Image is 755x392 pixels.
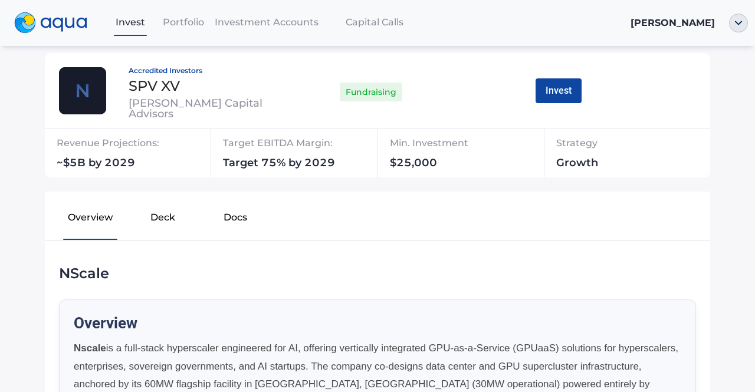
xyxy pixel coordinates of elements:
[74,342,106,354] strong: Nscale
[129,79,288,93] div: SPV XV
[127,201,199,239] button: Deck
[57,157,220,173] div: ~$5B by 2029
[59,67,106,114] img: thamesville
[74,314,681,332] h2: Overview
[390,157,534,173] div: $25,000
[54,201,127,239] button: Overview
[536,78,582,103] button: Invest
[390,134,534,157] div: Min. Investment
[210,10,323,34] a: Investment Accounts
[104,10,157,34] a: Invest
[199,201,271,239] button: Docs
[59,264,696,283] div: NScale
[157,10,210,34] a: Portfolio
[116,17,145,28] span: Invest
[340,80,402,104] div: Fundraising
[215,17,319,28] span: Investment Accounts
[556,134,658,157] div: Strategy
[556,157,658,173] div: Growth
[7,9,104,37] a: logo
[129,98,288,119] div: [PERSON_NAME] Capital Advisors
[163,17,204,28] span: Portfolio
[57,134,220,157] div: Revenue Projections:
[71,35,93,47] a: Fund
[223,134,386,157] div: Target EBITDA Margin:
[223,157,386,173] div: Target 75% by 2029
[14,12,87,34] img: logo
[346,17,403,28] span: Capital Calls
[729,14,748,32] img: ellipse
[323,10,426,34] a: Capital Calls
[631,17,715,28] span: [PERSON_NAME]
[129,67,288,74] div: Accredited Investors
